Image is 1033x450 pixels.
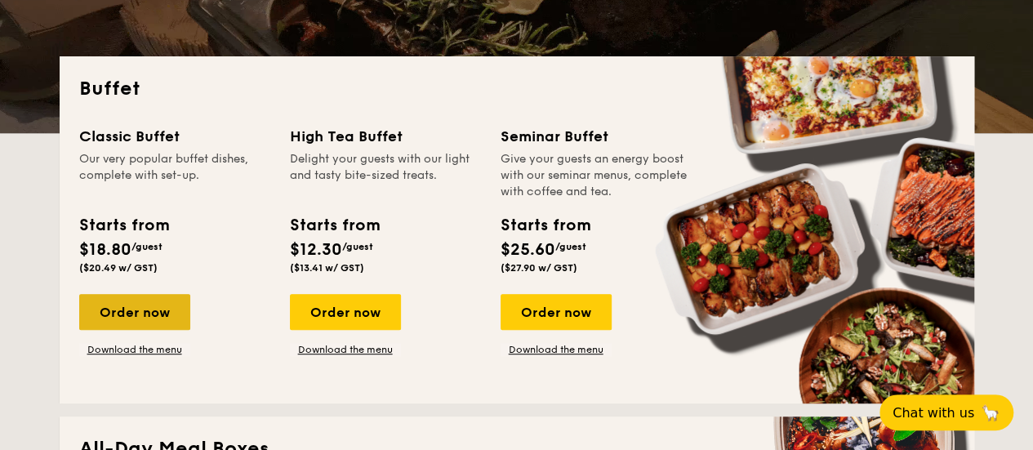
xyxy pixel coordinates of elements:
div: Classic Buffet [79,125,270,148]
div: Our very popular buffet dishes, complete with set-up. [79,151,270,200]
div: Seminar Buffet [501,125,692,148]
span: /guest [555,241,586,252]
span: $25.60 [501,240,555,260]
span: /guest [342,241,373,252]
span: $12.30 [290,240,342,260]
a: Download the menu [290,343,401,356]
div: Order now [501,294,612,330]
span: 🦙 [981,403,1000,422]
span: Chat with us [893,405,974,421]
div: Order now [290,294,401,330]
a: Download the menu [79,343,190,356]
span: ($27.90 w/ GST) [501,262,577,274]
div: Starts from [290,213,379,238]
span: $18.80 [79,240,131,260]
div: Delight your guests with our light and tasty bite-sized treats. [290,151,481,200]
div: High Tea Buffet [290,125,481,148]
h2: Buffet [79,76,955,102]
a: Download the menu [501,343,612,356]
span: ($20.49 w/ GST) [79,262,158,274]
button: Chat with us🦙 [879,394,1013,430]
div: Order now [79,294,190,330]
div: Starts from [79,213,168,238]
div: Give your guests an energy boost with our seminar menus, complete with coffee and tea. [501,151,692,200]
span: ($13.41 w/ GST) [290,262,364,274]
div: Starts from [501,213,590,238]
span: /guest [131,241,163,252]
